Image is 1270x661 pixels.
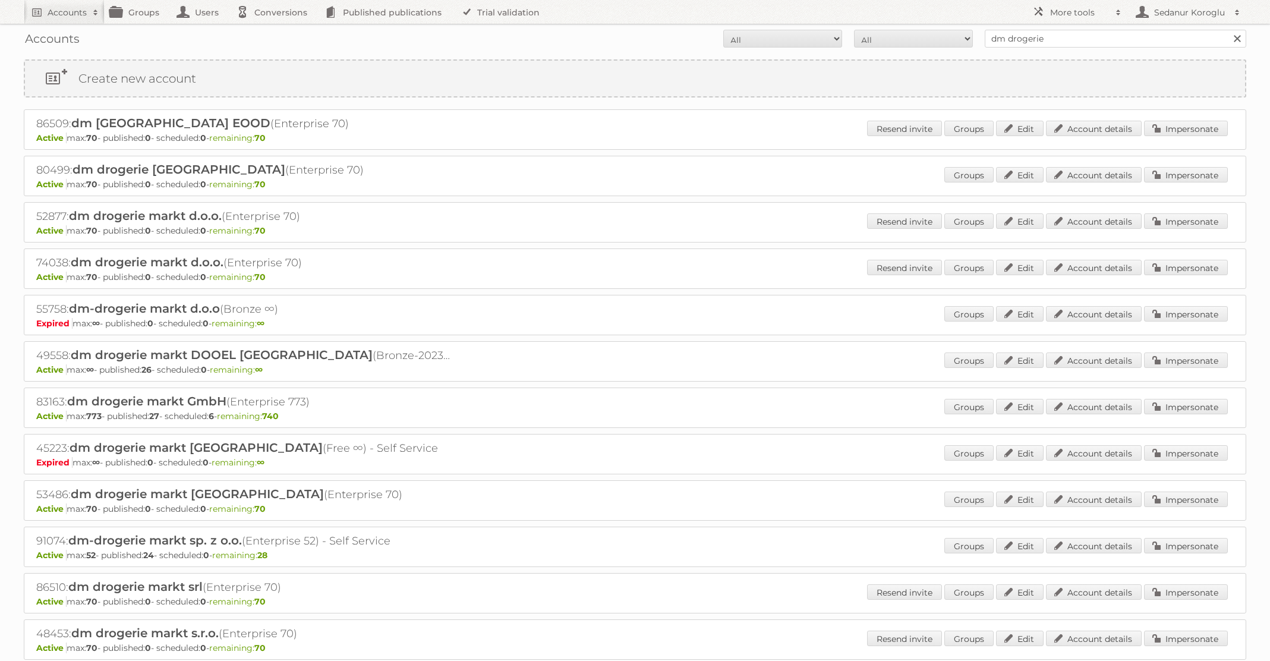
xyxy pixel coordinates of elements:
[145,503,151,514] strong: 0
[996,445,1044,461] a: Edit
[36,550,67,561] span: Active
[36,133,67,143] span: Active
[257,457,264,468] strong: ∞
[996,399,1044,414] a: Edit
[36,626,452,641] h2: 48453: (Enterprise 70)
[203,550,209,561] strong: 0
[254,596,266,607] strong: 70
[92,318,100,329] strong: ∞
[86,411,102,421] strong: 773
[36,133,1234,143] p: max: - published: - scheduled: -
[36,550,1234,561] p: max: - published: - scheduled: -
[25,61,1245,96] a: Create new account
[1144,167,1228,182] a: Impersonate
[68,580,203,594] span: dm drogerie markt srl
[147,318,153,329] strong: 0
[1144,306,1228,322] a: Impersonate
[944,584,994,600] a: Groups
[944,352,994,368] a: Groups
[1046,631,1142,646] a: Account details
[257,550,267,561] strong: 28
[1046,260,1142,275] a: Account details
[867,213,942,229] a: Resend invite
[36,643,67,653] span: Active
[944,260,994,275] a: Groups
[867,121,942,136] a: Resend invite
[209,272,266,282] span: remaining:
[68,533,242,547] span: dm-drogerie markt sp. z o.o.
[203,457,209,468] strong: 0
[209,503,266,514] span: remaining:
[36,364,1234,375] p: max: - published: - scheduled: -
[36,116,452,131] h2: 86509: (Enterprise 70)
[262,411,279,421] strong: 740
[147,457,153,468] strong: 0
[36,301,452,317] h2: 55758: (Bronze ∞)
[254,225,266,236] strong: 70
[145,225,151,236] strong: 0
[1144,260,1228,275] a: Impersonate
[254,272,266,282] strong: 70
[36,209,452,224] h2: 52877: (Enterprise 70)
[1151,7,1228,18] h2: Sedanur Koroglu
[92,457,100,468] strong: ∞
[145,596,151,607] strong: 0
[212,550,267,561] span: remaining:
[1144,492,1228,507] a: Impersonate
[867,631,942,646] a: Resend invite
[1144,399,1228,414] a: Impersonate
[200,596,206,607] strong: 0
[996,538,1044,553] a: Edit
[1144,584,1228,600] a: Impersonate
[36,533,452,549] h2: 91074: (Enterprise 52) - Self Service
[149,411,159,421] strong: 27
[71,348,373,362] span: dm drogerie markt DOOEL [GEOGRAPHIC_DATA]
[200,133,206,143] strong: 0
[996,260,1044,275] a: Edit
[210,364,263,375] span: remaining:
[200,225,206,236] strong: 0
[143,550,154,561] strong: 24
[944,121,994,136] a: Groups
[36,348,452,363] h2: 49558: (Bronze-2023 ∞)
[1046,167,1142,182] a: Account details
[200,503,206,514] strong: 0
[1144,213,1228,229] a: Impersonate
[36,643,1234,653] p: max: - published: - scheduled: -
[36,162,452,178] h2: 80499: (Enterprise 70)
[1144,445,1228,461] a: Impersonate
[209,411,214,421] strong: 6
[86,179,97,190] strong: 70
[944,492,994,507] a: Groups
[209,596,266,607] span: remaining:
[36,272,1234,282] p: max: - published: - scheduled: -
[996,213,1044,229] a: Edit
[944,631,994,646] a: Groups
[36,394,452,410] h2: 83163: (Enterprise 773)
[36,411,67,421] span: Active
[36,272,67,282] span: Active
[71,116,270,130] span: dm [GEOGRAPHIC_DATA] EOOD
[1046,538,1142,553] a: Account details
[36,225,67,236] span: Active
[1046,213,1142,229] a: Account details
[209,643,266,653] span: remaining:
[200,272,206,282] strong: 0
[996,631,1044,646] a: Edit
[36,596,67,607] span: Active
[996,584,1044,600] a: Edit
[86,225,97,236] strong: 70
[145,272,151,282] strong: 0
[1050,7,1110,18] h2: More tools
[203,318,209,329] strong: 0
[86,550,96,561] strong: 52
[36,503,67,514] span: Active
[36,503,1234,514] p: max: - published: - scheduled: -
[86,364,94,375] strong: ∞
[1046,492,1142,507] a: Account details
[257,318,264,329] strong: ∞
[1046,121,1142,136] a: Account details
[996,352,1044,368] a: Edit
[867,584,942,600] a: Resend invite
[145,643,151,653] strong: 0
